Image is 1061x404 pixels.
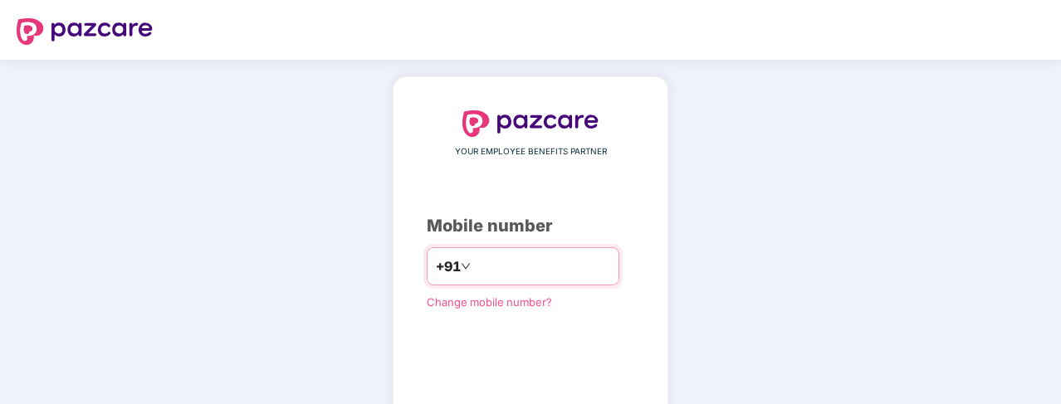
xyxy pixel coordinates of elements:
img: logo [462,110,599,137]
span: down [461,261,471,271]
img: logo [17,18,153,45]
a: Change mobile number? [427,295,552,309]
span: +91 [436,256,461,277]
div: Mobile number [427,213,634,239]
span: YOUR EMPLOYEE BENEFITS PARTNER [455,145,607,158]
